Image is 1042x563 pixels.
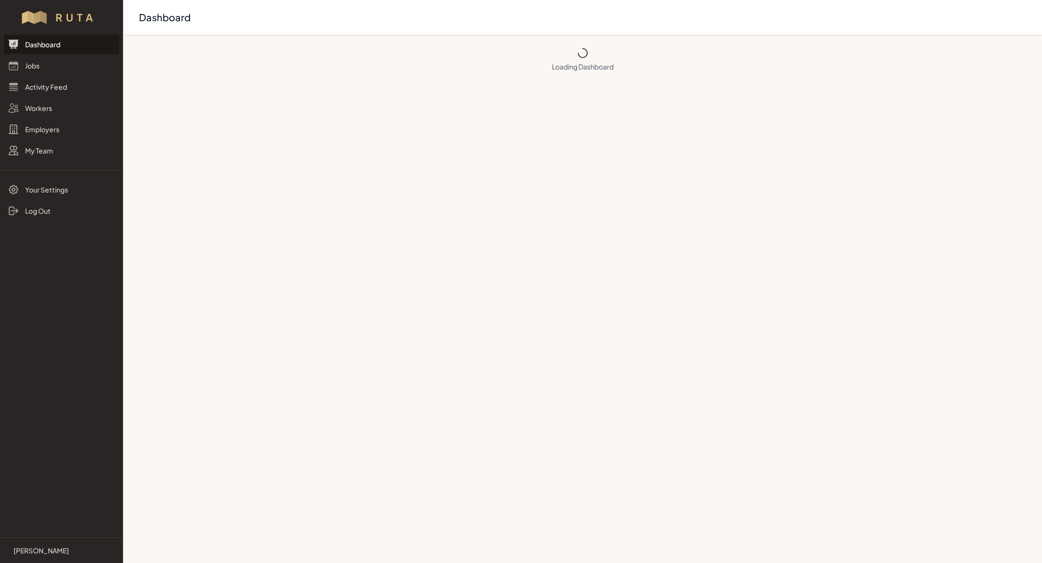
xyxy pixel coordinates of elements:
[4,141,119,160] a: My Team
[4,120,119,139] a: Employers
[123,62,1042,71] p: Loading Dashboard
[14,546,69,555] p: [PERSON_NAME]
[4,180,119,199] a: Your Settings
[139,11,1019,24] h2: Dashboard
[4,201,119,220] a: Log Out
[20,10,103,25] img: Workflow
[4,56,119,75] a: Jobs
[4,98,119,118] a: Workers
[8,546,115,555] a: [PERSON_NAME]
[4,35,119,54] a: Dashboard
[4,77,119,96] a: Activity Feed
